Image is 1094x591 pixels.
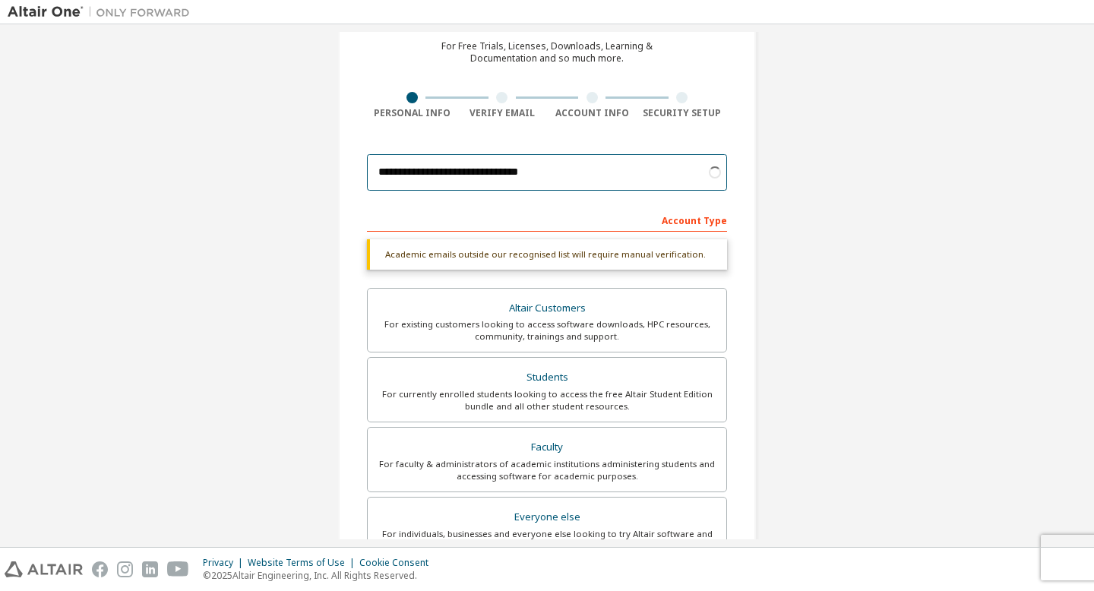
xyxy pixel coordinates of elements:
[377,507,717,528] div: Everyone else
[377,298,717,319] div: Altair Customers
[248,557,359,569] div: Website Terms of Use
[377,437,717,458] div: Faculty
[367,107,457,119] div: Personal Info
[142,561,158,577] img: linkedin.svg
[377,528,717,552] div: For individuals, businesses and everyone else looking to try Altair software and explore our prod...
[203,569,438,582] p: © 2025 Altair Engineering, Inc. All Rights Reserved.
[167,561,189,577] img: youtube.svg
[377,388,717,412] div: For currently enrolled students looking to access the free Altair Student Edition bundle and all ...
[367,207,727,232] div: Account Type
[92,561,108,577] img: facebook.svg
[457,107,548,119] div: Verify Email
[637,107,728,119] div: Security Setup
[377,458,717,482] div: For faculty & administrators of academic institutions administering students and accessing softwa...
[441,40,653,65] div: For Free Trials, Licenses, Downloads, Learning & Documentation and so much more.
[377,318,717,343] div: For existing customers looking to access software downloads, HPC resources, community, trainings ...
[359,557,438,569] div: Cookie Consent
[377,367,717,388] div: Students
[203,557,248,569] div: Privacy
[5,561,83,577] img: altair_logo.svg
[547,107,637,119] div: Account Info
[367,239,727,270] div: Academic emails outside our recognised list will require manual verification.
[8,5,198,20] img: Altair One
[117,561,133,577] img: instagram.svg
